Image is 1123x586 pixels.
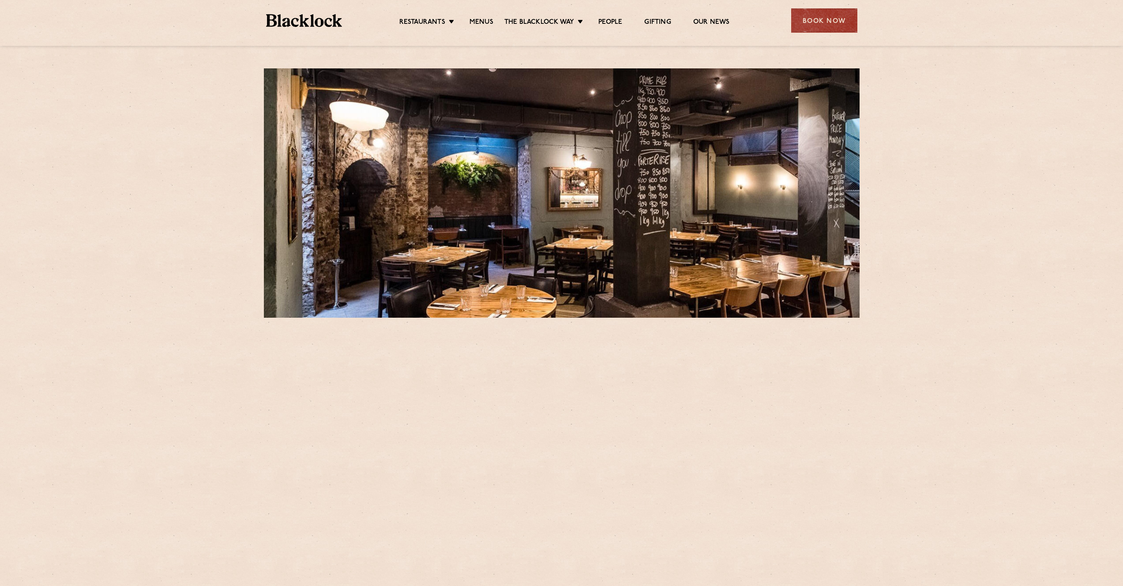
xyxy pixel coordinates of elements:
[504,18,574,28] a: The Blacklock Way
[469,18,493,28] a: Menus
[644,18,671,28] a: Gifting
[693,18,730,28] a: Our News
[266,14,342,27] img: BL_Textured_Logo-footer-cropped.svg
[791,8,857,33] div: Book Now
[399,18,445,28] a: Restaurants
[598,18,622,28] a: People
